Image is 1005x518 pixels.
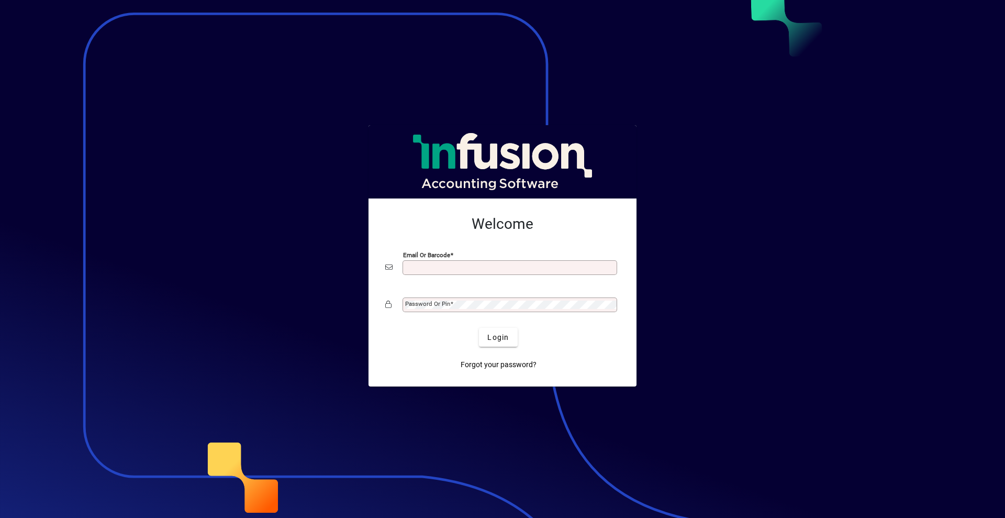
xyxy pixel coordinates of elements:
[405,300,450,307] mat-label: Password or Pin
[385,215,620,233] h2: Welcome
[456,355,541,374] a: Forgot your password?
[479,328,517,347] button: Login
[403,251,450,259] mat-label: Email or Barcode
[487,332,509,343] span: Login
[461,359,537,370] span: Forgot your password?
